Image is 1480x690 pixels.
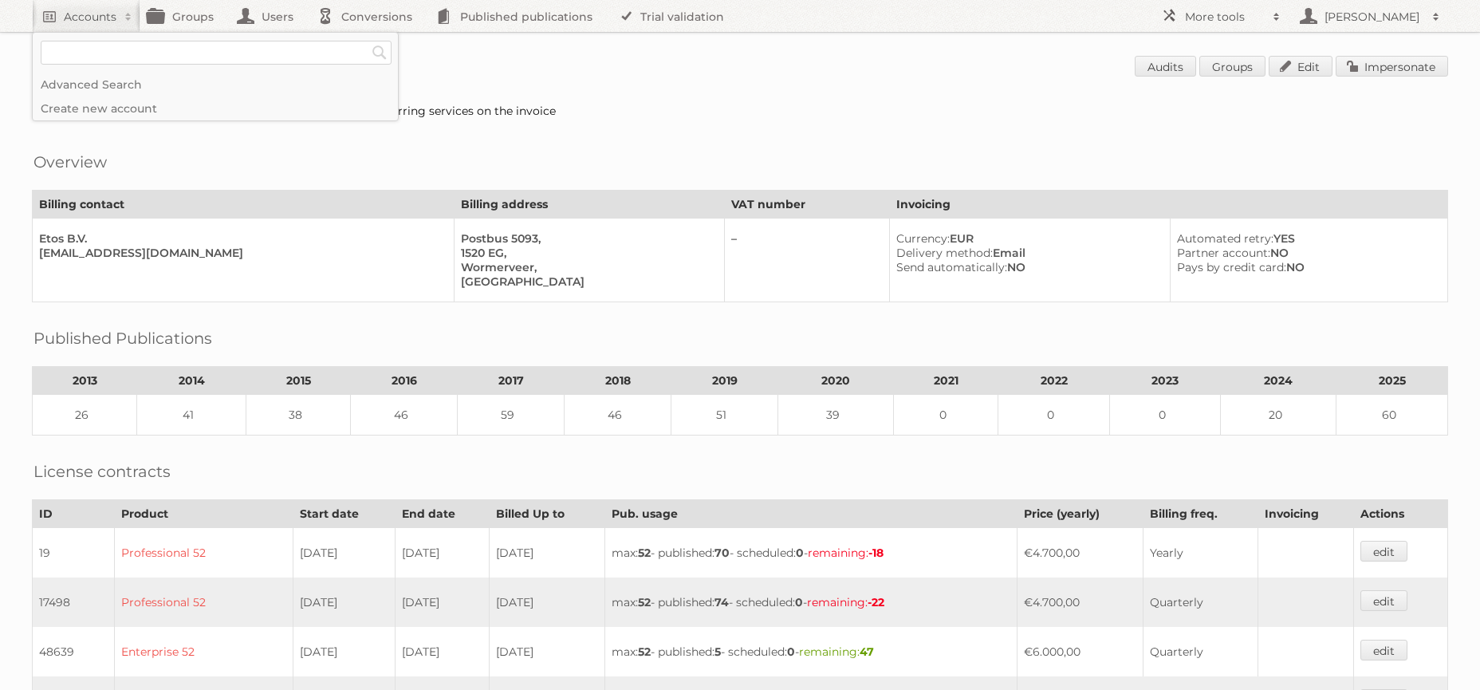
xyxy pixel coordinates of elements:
[33,367,137,395] th: 2013
[1185,9,1265,25] h2: More tools
[1135,56,1196,77] a: Audits
[896,246,1157,260] div: Email
[638,645,651,659] strong: 52
[1177,260,1435,274] div: NO
[605,578,1017,627] td: max: - published: - scheduled: -
[137,367,246,395] th: 2014
[32,104,1448,118] div: [Contract 111622] Auto-billing is disabled to include the yearly recurring services on the invoice
[396,528,490,578] td: [DATE]
[33,528,115,578] td: 19
[868,546,884,560] strong: -18
[1143,627,1258,676] td: Quarterly
[293,627,395,676] td: [DATE]
[1360,590,1407,611] a: edit
[894,367,998,395] th: 2021
[490,528,605,578] td: [DATE]
[1360,640,1407,660] a: edit
[714,595,729,609] strong: 74
[114,578,293,627] td: Professional 52
[490,578,605,627] td: [DATE]
[605,627,1017,676] td: max: - published: - scheduled: -
[33,578,115,627] td: 17498
[33,73,398,97] a: Advanced Search
[896,246,993,260] span: Delivery method:
[1109,395,1220,436] td: 0
[461,231,711,246] div: Postbus 5093,
[1017,578,1143,627] td: €4.700,00
[894,395,998,436] td: 0
[114,500,293,528] th: Product
[458,395,565,436] td: 59
[33,395,137,436] td: 26
[1221,367,1336,395] th: 2024
[490,627,605,676] td: [DATE]
[808,546,884,560] span: remaining:
[396,627,490,676] td: [DATE]
[1143,578,1258,627] td: Quarterly
[1017,627,1143,676] td: €6.000,00
[638,595,651,609] strong: 52
[1017,500,1143,528] th: Price (yearly)
[33,97,398,120] a: Create new account
[671,395,778,436] td: 51
[714,546,730,560] strong: 70
[33,500,115,528] th: ID
[293,578,395,627] td: [DATE]
[39,246,441,260] div: [EMAIL_ADDRESS][DOMAIN_NAME]
[889,191,1447,219] th: Invoicing
[1177,246,1435,260] div: NO
[293,500,395,528] th: Start date
[1177,260,1286,274] span: Pays by credit card:
[246,367,351,395] th: 2015
[998,395,1109,436] td: 0
[787,645,795,659] strong: 0
[1177,231,1273,246] span: Automated retry:
[137,395,246,436] td: 41
[714,645,721,659] strong: 5
[114,627,293,676] td: Enterprise 52
[1336,56,1448,77] a: Impersonate
[396,578,490,627] td: [DATE]
[461,246,711,260] div: 1520 EG,
[724,219,889,302] td: –
[1336,367,1448,395] th: 2025
[868,595,884,609] strong: -22
[1258,500,1353,528] th: Invoicing
[33,627,115,676] td: 48639
[807,595,884,609] span: remaining:
[998,367,1109,395] th: 2022
[458,367,565,395] th: 2017
[368,41,392,65] input: Search
[1143,500,1258,528] th: Billing freq.
[114,528,293,578] td: Professional 52
[796,546,804,560] strong: 0
[1221,395,1336,436] td: 20
[454,191,724,219] th: Billing address
[1017,528,1143,578] td: €4.700,00
[64,9,116,25] h2: Accounts
[795,595,803,609] strong: 0
[1269,56,1332,77] a: Edit
[1177,231,1435,246] div: YES
[565,395,671,436] td: 46
[1143,528,1258,578] td: Yearly
[896,231,1157,246] div: EUR
[860,645,874,659] strong: 47
[565,367,671,395] th: 2018
[638,546,651,560] strong: 52
[33,326,212,350] h2: Published Publications
[605,500,1017,528] th: Pub. usage
[1360,541,1407,562] a: edit
[33,150,107,174] h2: Overview
[671,367,778,395] th: 2019
[1336,395,1448,436] td: 60
[605,528,1017,578] td: max: - published: - scheduled: -
[396,500,490,528] th: End date
[351,367,458,395] th: 2016
[351,395,458,436] td: 46
[724,191,889,219] th: VAT number
[33,459,171,483] h2: License contracts
[896,231,950,246] span: Currency:
[1199,56,1265,77] a: Groups
[799,645,874,659] span: remaining:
